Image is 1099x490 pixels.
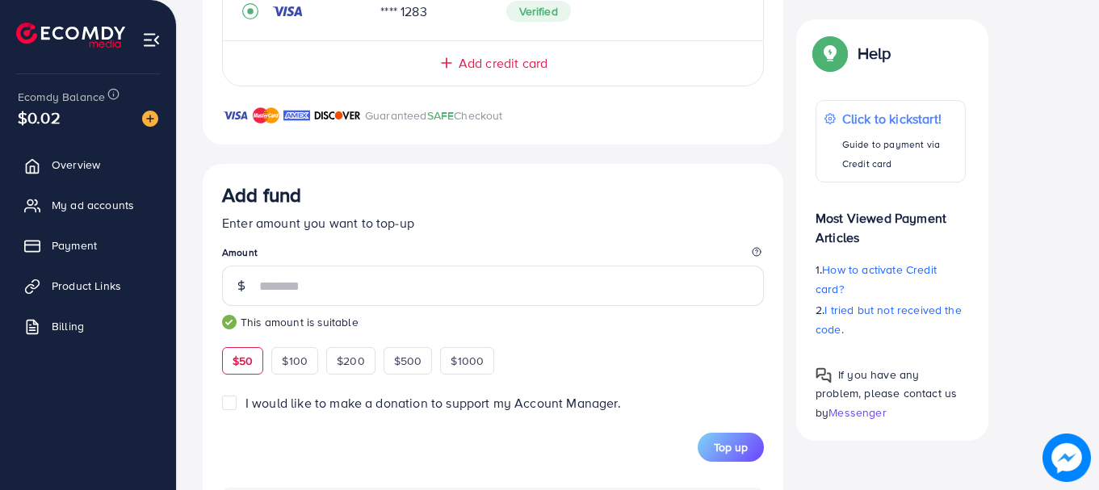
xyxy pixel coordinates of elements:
[816,39,845,68] img: Popup guide
[222,106,249,125] img: brand
[816,260,966,299] p: 1.
[52,278,121,294] span: Product Links
[427,107,455,124] span: SAFE
[283,106,310,125] img: brand
[222,183,301,207] h3: Add fund
[816,195,966,247] p: Most Viewed Payment Articles
[222,213,764,232] p: Enter amount you want to top-up
[1042,433,1090,481] img: image
[12,149,164,181] a: Overview
[816,367,832,383] img: Popup guide
[52,197,134,213] span: My ad accounts
[12,270,164,302] a: Product Links
[828,404,886,420] span: Messenger
[142,111,158,127] img: image
[842,135,957,174] p: Guide to payment via Credit card
[12,229,164,262] a: Payment
[52,157,100,173] span: Overview
[506,1,571,22] span: Verified
[816,302,962,337] span: I tried but not received the code.
[18,89,105,105] span: Ecomdy Balance
[816,366,957,420] span: If you have any problem, please contact us by
[842,109,957,128] p: Click to kickstart!
[271,5,304,18] img: credit
[222,315,237,329] img: guide
[337,353,365,369] span: $200
[816,262,937,297] span: How to activate Credit card?
[222,314,764,330] small: This amount is suitable
[222,245,764,266] legend: Amount
[12,189,164,221] a: My ad accounts
[451,353,484,369] span: $1000
[242,3,258,19] svg: record circle
[365,106,503,125] p: Guaranteed Checkout
[12,310,164,342] a: Billing
[18,106,61,129] span: $0.02
[698,433,764,462] button: Top up
[714,439,748,455] span: Top up
[858,44,891,63] p: Help
[459,54,547,73] span: Add credit card
[816,300,966,339] p: 2.
[16,23,125,48] img: logo
[52,318,84,334] span: Billing
[394,353,422,369] span: $500
[142,31,161,49] img: menu
[282,353,308,369] span: $100
[245,394,621,412] span: I would like to make a donation to support my Account Manager.
[314,106,361,125] img: brand
[253,106,279,125] img: brand
[233,353,253,369] span: $50
[52,237,97,253] span: Payment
